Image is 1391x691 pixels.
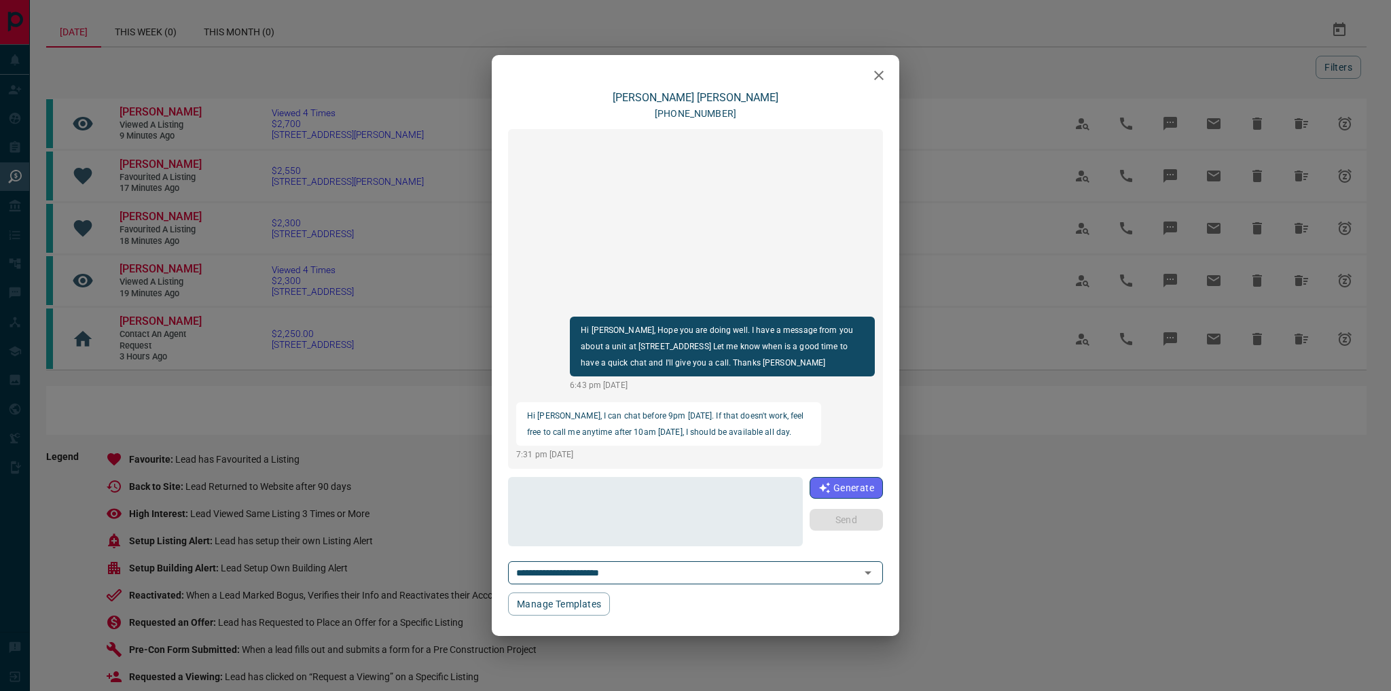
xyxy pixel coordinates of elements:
p: 7:31 pm [DATE] [516,448,821,461]
button: Manage Templates [508,592,610,616]
p: Hi [PERSON_NAME], Hope you are doing well. I have a message from you about a unit at [STREET_ADDR... [581,322,864,371]
p: Hi [PERSON_NAME], I can chat before 9pm [DATE]. If that doesn't work, feel free to call me anytim... [527,408,810,440]
a: [PERSON_NAME] [PERSON_NAME] [613,91,778,104]
button: Generate [810,477,883,499]
p: 6:43 pm [DATE] [570,379,875,391]
button: Open [859,563,878,582]
p: [PHONE_NUMBER] [655,107,736,121]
